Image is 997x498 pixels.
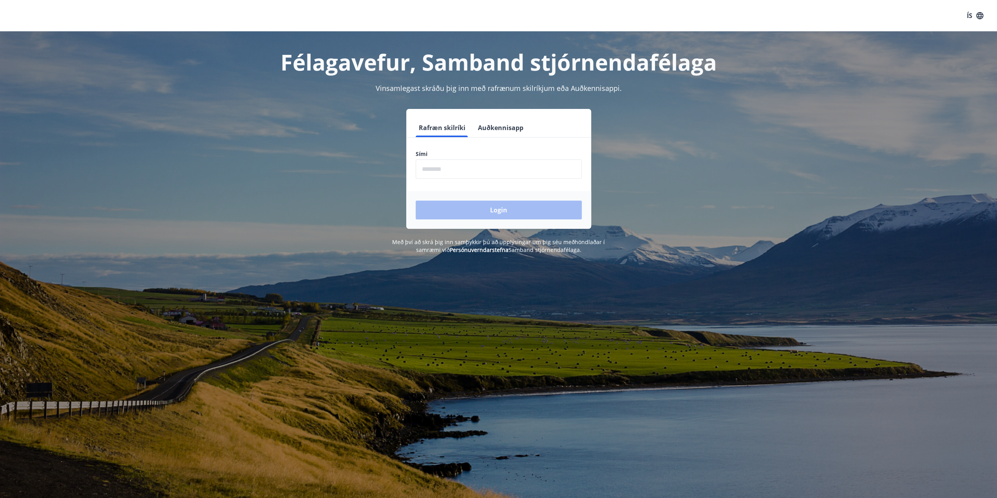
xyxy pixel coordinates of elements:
button: Rafræn skilríki [416,118,469,137]
span: Með því að skrá þig inn samþykkir þú að upplýsingar um þig séu meðhöndlaðar í samræmi við Samband... [392,238,605,254]
a: Persónuverndarstefna [450,246,508,254]
label: Sími [416,150,582,158]
span: Vinsamlegast skráðu þig inn með rafrænum skilríkjum eða Auðkennisappi. [376,83,622,93]
h1: Félagavefur, Samband stjórnendafélaga [226,47,771,77]
button: Auðkennisapp [475,118,527,137]
button: ÍS [963,9,988,23]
